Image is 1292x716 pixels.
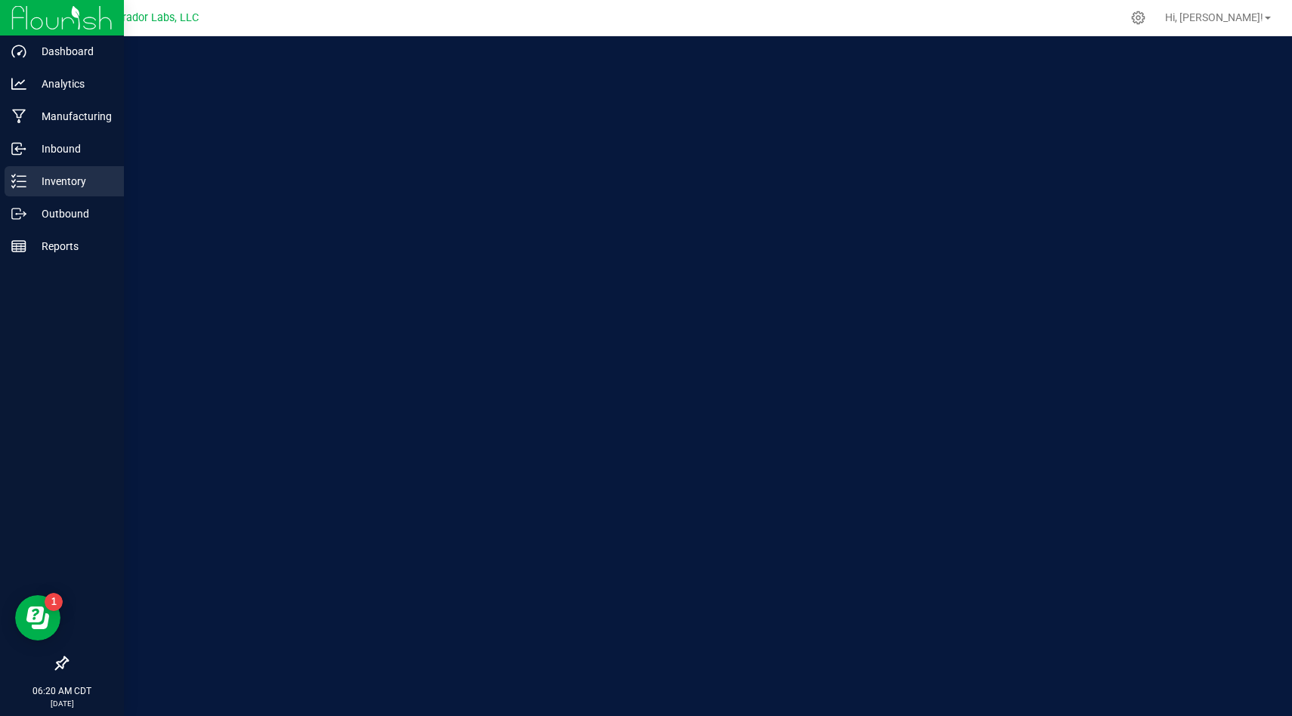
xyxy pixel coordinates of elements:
inline-svg: Inbound [11,141,26,156]
inline-svg: Reports [11,239,26,254]
inline-svg: Manufacturing [11,109,26,124]
p: Outbound [26,205,117,223]
p: [DATE] [7,698,117,709]
span: Hi, [PERSON_NAME]! [1165,11,1263,23]
inline-svg: Analytics [11,76,26,91]
iframe: Resource center unread badge [45,593,63,611]
span: Curador Labs, LLC [110,11,199,24]
p: Reports [26,237,117,255]
inline-svg: Inventory [11,174,26,189]
p: Inbound [26,140,117,158]
div: Manage settings [1129,11,1148,25]
p: Analytics [26,75,117,93]
p: Manufacturing [26,107,117,125]
inline-svg: Dashboard [11,44,26,59]
iframe: Resource center [15,595,60,640]
p: 06:20 AM CDT [7,684,117,698]
inline-svg: Outbound [11,206,26,221]
p: Dashboard [26,42,117,60]
p: Inventory [26,172,117,190]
